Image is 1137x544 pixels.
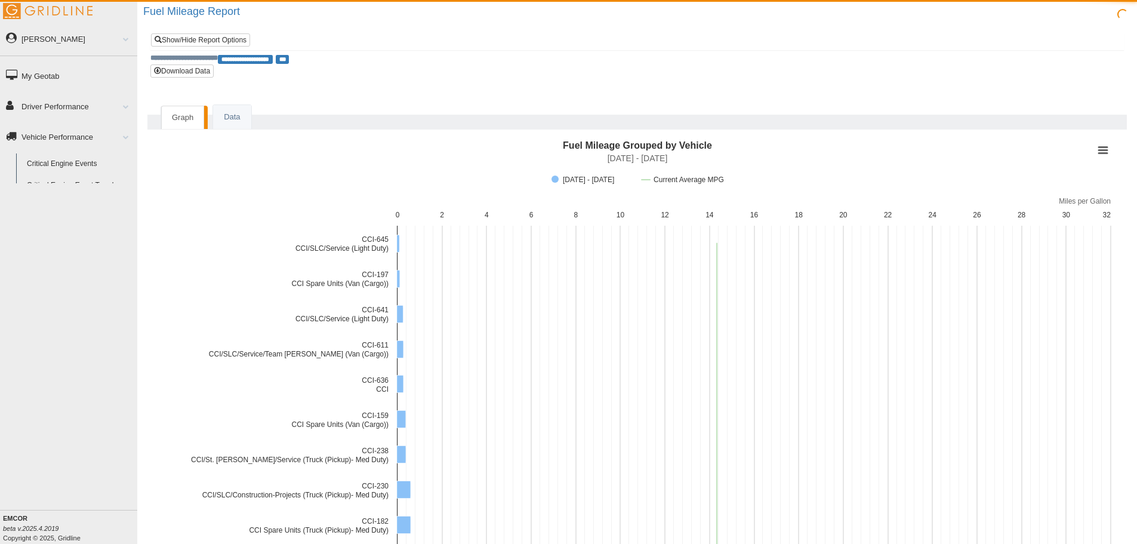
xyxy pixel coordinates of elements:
[397,516,411,533] path: CCI-182 CCI Spare Units (Truck (Pickup)- Med Duty), 7.64. 8/1/2025 - 8/31/2025.
[397,410,406,428] path: CCI-159 CCI Spare Units (Van (Cargo)), 4.93. 8/1/2025 - 8/31/2025.
[396,211,400,219] text: 0
[642,176,724,184] button: Show Current Average MPG
[440,211,444,219] text: 2
[150,64,214,78] button: Download Data
[202,482,389,499] text: CCI-230 CCI/SLC/Construction-Projects (Truck (Pickup)- Med Duty)
[21,175,137,196] a: Critical Engine Event Trend
[397,375,403,392] path: CCI-636 CCI, 3.64. 8/1/2025 - 8/31/2025.
[563,140,712,150] text: Fuel Mileage Grouped by Vehicle
[151,33,250,47] a: Show/Hide Report Options
[292,411,389,429] text: CCI-159 CCI Spare Units (Van (Cargo))
[617,211,625,219] text: 10
[973,211,981,219] text: 26
[795,211,803,219] text: 18
[161,106,204,130] a: Graph
[21,153,137,175] a: Critical Engine Events
[839,211,848,219] text: 20
[3,515,27,522] b: EMCOR
[884,211,892,219] text: 22
[1095,142,1111,159] button: View chart menu, Fuel Mileage Grouped by Vehicle
[191,447,389,464] text: CCI-238 CCI/St. [PERSON_NAME]/Service (Truck (Pickup)- Med Duty)
[929,211,937,219] text: 24
[397,481,411,498] path: CCI-230 CCI/SLC/Construction-Projects (Truck (Pickup)- Med Duty), 7.61. 8/1/2025 - 8/31/2025.
[608,153,668,163] text: [DATE] - [DATE]
[3,525,58,532] i: beta v.2025.4.2019
[1018,211,1026,219] text: 28
[249,517,389,534] text: CCI-182 CCI Spare Units (Truck (Pickup)- Med Duty)
[397,270,400,287] path: CCI-197 CCI Spare Units (Van (Cargo)), 1.63. 8/1/2025 - 8/31/2025.
[529,211,534,219] text: 6
[1062,211,1071,219] text: 30
[143,6,1137,18] h2: Fuel Mileage Report
[3,3,93,19] img: Gridline
[1102,211,1111,219] text: 32
[397,305,403,322] path: CCI-641 CCI/SLC/Service (Light Duty), 3.47. 8/1/2025 - 8/31/2025.
[292,271,389,288] text: CCI-197 CCI Spare Units (Van (Cargo))
[551,176,629,184] button: Show 8/1/2025 - 8/31/2025
[209,341,389,358] text: CCI-611 CCI/SLC/Service/Team [PERSON_NAME] (Van (Cargo))
[705,211,714,219] text: 14
[1059,197,1111,205] text: Miles per Gallon
[3,514,137,543] div: Copyright © 2025, Gridline
[397,445,406,463] path: CCI-238 CCI/St. George/Service (Truck (Pickup)- Med Duty), 4.98. 8/1/2025 - 8/31/2025.
[362,376,389,394] text: CCI-636 CCI
[295,306,389,323] text: CCI-641 CCI/SLC/Service (Light Duty)
[397,340,403,358] path: CCI-611 CCI/SLC/Service/Team Jeff (Van (Cargo)), 3.64. 8/1/2025 - 8/31/2025.
[661,211,669,219] text: 12
[397,235,399,252] path: CCI-645 CCI/SLC/Service (Light Duty), 1.41. 8/1/2025 - 8/31/2025.
[295,235,389,253] text: CCI-645 CCI/SLC/Service (Light Duty)
[750,211,759,219] text: 16
[574,211,578,219] text: 8
[213,105,251,130] a: Data
[485,211,489,219] text: 4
